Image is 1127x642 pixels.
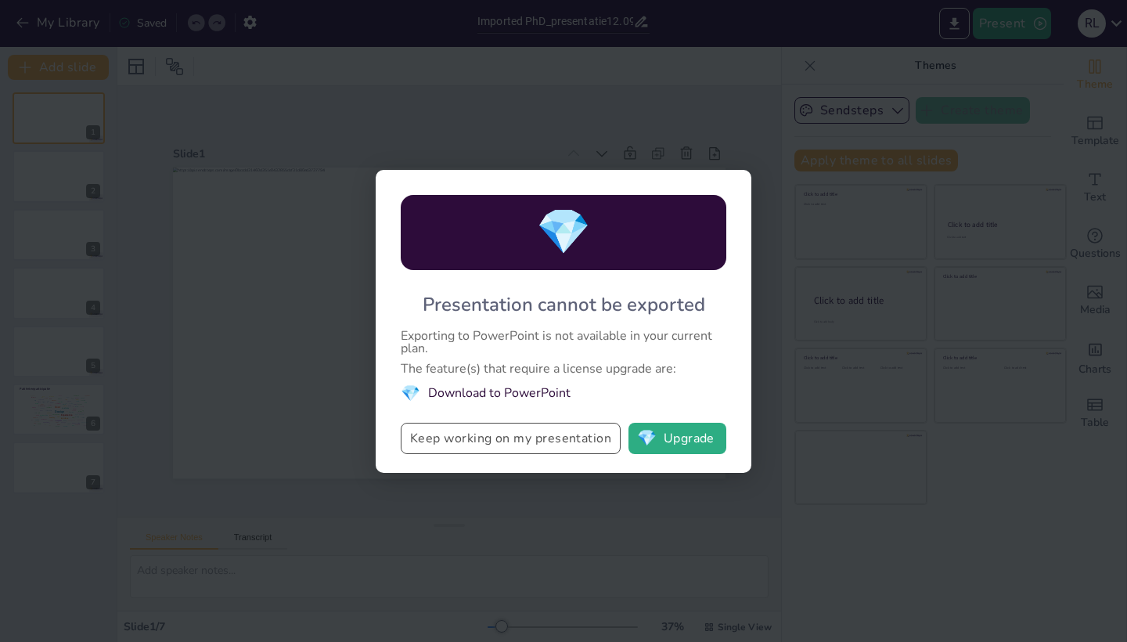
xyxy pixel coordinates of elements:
[536,202,591,262] span: diamond
[423,292,705,317] div: Presentation cannot be exported
[628,423,726,454] button: diamondUpgrade
[637,431,657,446] span: diamond
[401,330,726,355] div: Exporting to PowerPoint is not available in your current plan.
[401,383,726,404] li: Download to PowerPoint
[401,383,420,404] span: diamond
[401,362,726,375] div: The feature(s) that require a license upgrade are:
[401,423,621,454] button: Keep working on my presentation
